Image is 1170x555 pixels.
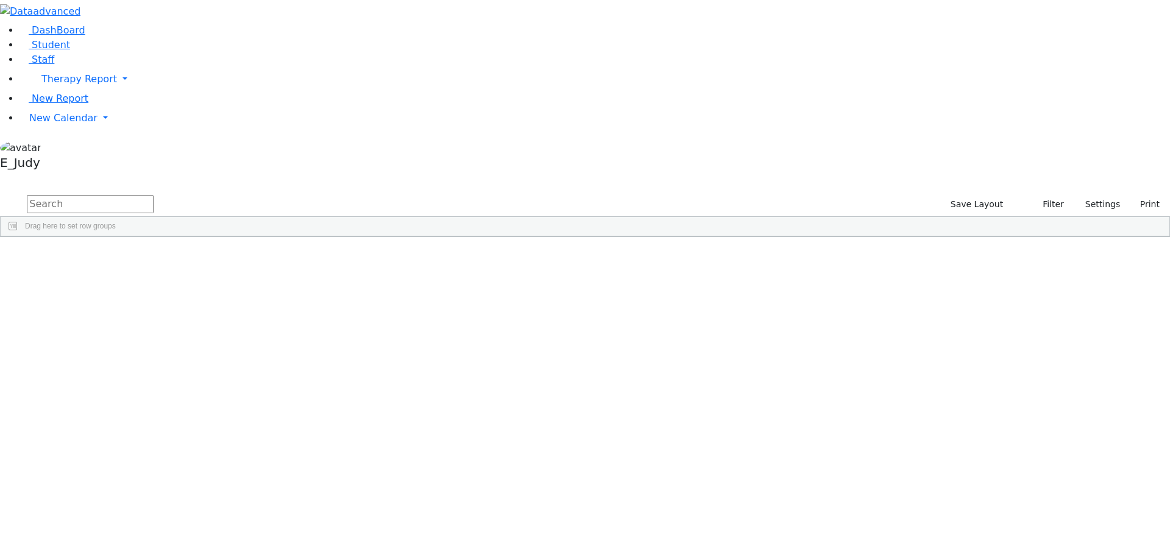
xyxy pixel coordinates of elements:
span: Drag here to set row groups [25,222,116,230]
span: Staff [32,54,54,65]
span: Therapy Report [41,73,117,85]
span: New Report [32,93,88,104]
span: Student [32,39,70,51]
a: Student [19,39,70,51]
input: Search [27,195,154,213]
a: New Report [19,93,88,104]
button: Save Layout [945,195,1009,214]
button: Print [1126,195,1165,214]
a: DashBoard [19,24,85,36]
span: DashBoard [32,24,85,36]
a: New Calendar [19,106,1170,130]
span: New Calendar [29,112,97,124]
button: Filter [1027,195,1069,214]
a: Staff [19,54,54,65]
a: Therapy Report [19,67,1170,91]
button: Settings [1069,195,1126,214]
